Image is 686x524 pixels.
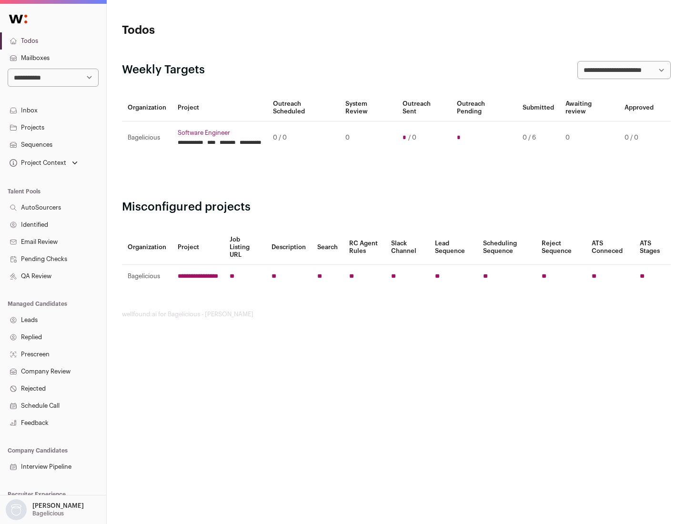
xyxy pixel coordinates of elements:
th: Reject Sequence [536,230,586,265]
th: Description [266,230,312,265]
span: / 0 [408,134,416,141]
a: Software Engineer [178,129,262,137]
th: Job Listing URL [224,230,266,265]
img: nopic.png [6,499,27,520]
td: 0 [340,121,396,154]
p: Bagelicious [32,510,64,517]
th: Search [312,230,343,265]
h1: Todos [122,23,305,38]
div: Project Context [8,159,66,167]
th: Organization [122,230,172,265]
footer: wellfound:ai for Bagelicious - [PERSON_NAME] [122,311,671,318]
th: Scheduling Sequence [477,230,536,265]
th: Outreach Pending [451,94,516,121]
td: 0 / 6 [517,121,560,154]
td: Bagelicious [122,121,172,154]
h2: Misconfigured projects [122,200,671,215]
th: Organization [122,94,172,121]
h2: Weekly Targets [122,62,205,78]
th: Submitted [517,94,560,121]
p: [PERSON_NAME] [32,502,84,510]
img: Wellfound [4,10,32,29]
th: Outreach Sent [397,94,452,121]
th: Slack Channel [385,230,429,265]
td: 0 / 0 [267,121,340,154]
td: 0 / 0 [619,121,659,154]
button: Open dropdown [4,499,86,520]
th: System Review [340,94,396,121]
th: Project [172,94,267,121]
th: Approved [619,94,659,121]
th: Project [172,230,224,265]
button: Open dropdown [8,156,80,170]
th: RC Agent Rules [343,230,385,265]
th: ATS Conneced [586,230,634,265]
th: Lead Sequence [429,230,477,265]
th: Awaiting review [560,94,619,121]
th: ATS Stages [634,230,671,265]
th: Outreach Scheduled [267,94,340,121]
td: 0 [560,121,619,154]
td: Bagelicious [122,265,172,288]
